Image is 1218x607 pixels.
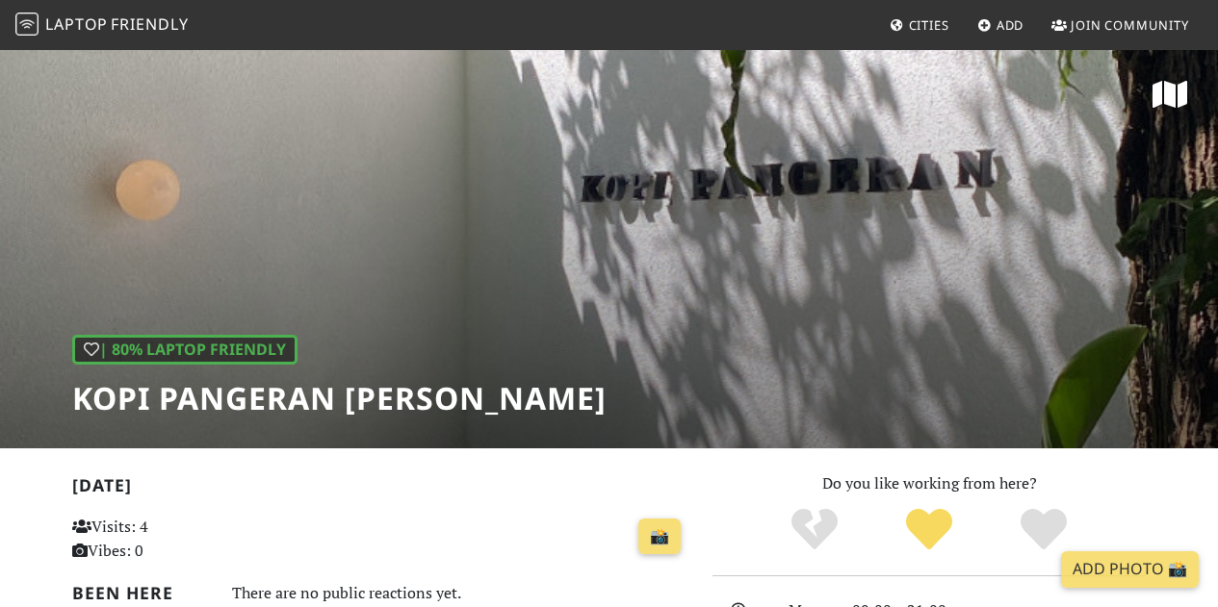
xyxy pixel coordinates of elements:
[713,471,1147,496] p: Do you like working from here?
[638,518,681,555] a: 📸
[15,13,39,36] img: LaptopFriendly
[909,16,949,34] span: Cities
[15,9,189,42] a: LaptopFriendly LaptopFriendly
[986,506,1101,554] div: Definitely!
[997,16,1024,34] span: Add
[1071,16,1189,34] span: Join Community
[872,506,987,554] div: Yes
[1061,551,1199,588] a: Add Photo 📸
[72,515,263,564] p: Visits: 4 Vibes: 0
[232,579,689,607] div: There are no public reactions yet.
[1044,8,1197,42] a: Join Community
[72,335,298,366] div: | 80% Laptop Friendly
[72,380,607,417] h1: Kopi Pangeran [PERSON_NAME]
[45,13,108,35] span: Laptop
[970,8,1032,42] a: Add
[758,506,872,554] div: No
[882,8,957,42] a: Cities
[111,13,188,35] span: Friendly
[72,475,689,503] h2: [DATE]
[72,583,209,603] h2: Been here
